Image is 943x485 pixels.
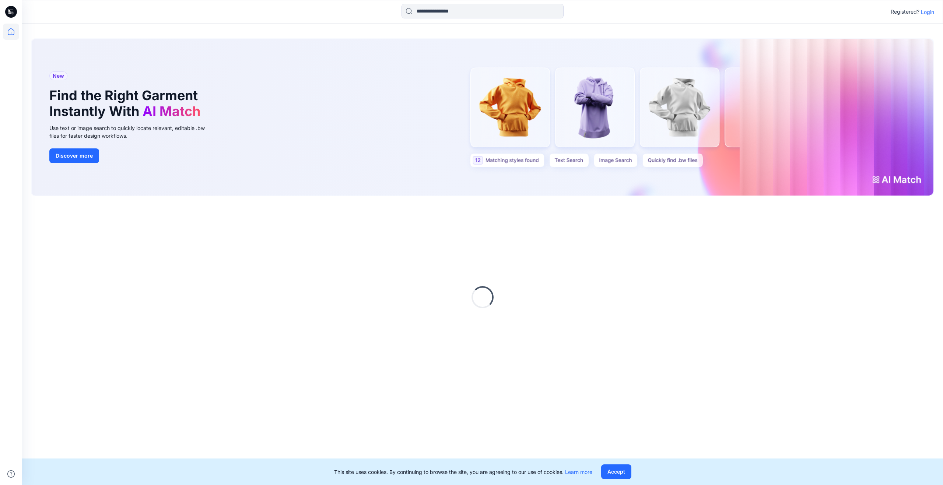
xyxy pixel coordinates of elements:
div: Use text or image search to quickly locate relevant, editable .bw files for faster design workflows. [49,124,215,140]
button: Accept [601,464,631,479]
p: Registered? [891,7,919,16]
p: Login [921,8,934,16]
button: Discover more [49,148,99,163]
a: Learn more [565,469,592,475]
span: New [53,71,64,80]
p: This site uses cookies. By continuing to browse the site, you are agreeing to our use of cookies. [334,468,592,476]
h1: Find the Right Garment Instantly With [49,88,204,119]
span: AI Match [143,103,200,119]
